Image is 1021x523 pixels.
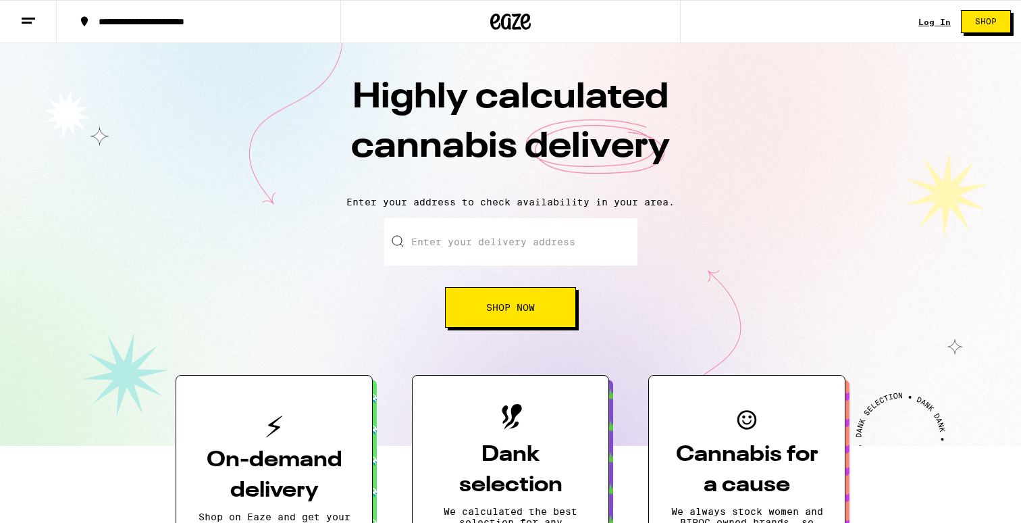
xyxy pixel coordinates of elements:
input: Enter your delivery address [384,218,637,266]
h3: Dank selection [434,440,587,501]
button: Shop [961,10,1011,33]
h3: Cannabis for a cause [671,440,823,501]
h1: Highly calculated cannabis delivery [274,74,747,186]
button: Shop Now [445,287,576,328]
a: Log In [918,18,951,26]
span: Shop Now [486,303,535,312]
span: Shop [975,18,997,26]
p: Enter your address to check availability in your area. [14,197,1007,207]
h3: On-demand delivery [198,445,350,506]
a: Shop [951,10,1021,33]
